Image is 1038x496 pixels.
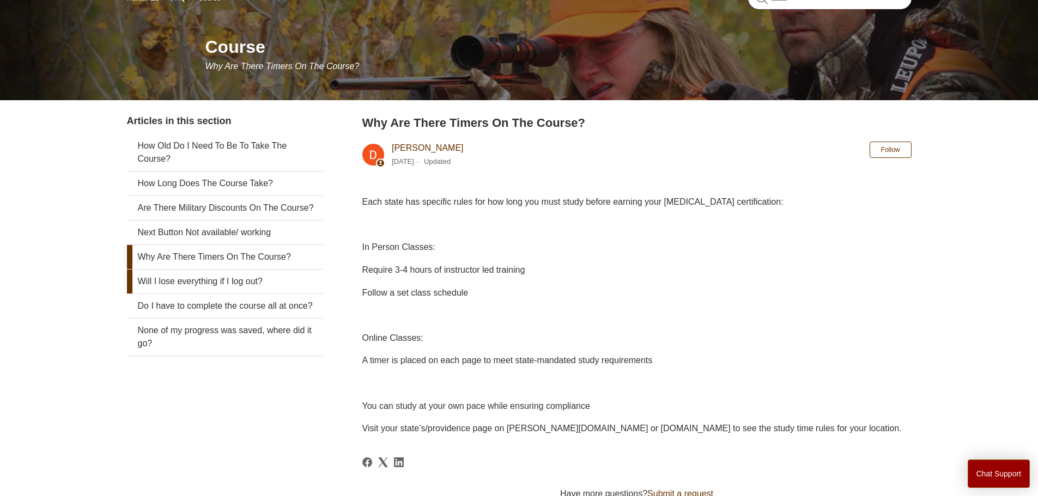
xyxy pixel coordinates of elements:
[392,157,414,166] time: 04/08/2025, 12:15
[127,134,323,171] a: How Old Do I Need To Be To Take The Course?
[362,457,372,467] svg: Share this page on Facebook
[127,270,323,293] a: Will I lose everything if I log out?
[127,294,323,318] a: Do I have to complete the course all at once?
[870,142,912,158] button: Follow Article
[205,34,912,60] h1: Course
[394,457,404,467] svg: Share this page on LinkedIn
[362,333,423,342] span: Online Classes:
[378,457,388,467] a: X Corp
[362,457,372,467] a: Facebook
[378,457,388,467] svg: Share this page on X Corp
[424,157,451,166] li: Updated
[968,460,1030,488] button: Chat Support
[127,245,323,269] a: Why Are There Timers On The Course?
[127,221,323,244] a: Next Button Not available/ working
[392,143,464,152] a: [PERSON_NAME]
[362,356,653,365] span: A timer is placed on each page to meet state-mandated study requirements
[127,115,232,126] span: Articles in this section
[205,62,360,71] span: Why Are There Timers On The Course?
[362,401,590,411] span: You can study at your own pace while ensuring compliance
[127,196,323,220] a: Are There Military Discounts On The Course?
[362,424,902,433] span: Visit your state’s/providence page on [PERSON_NAME][DOMAIN_NAME] or [DOMAIN_NAME] to see the stud...
[127,172,323,195] a: How Long Does The Course Take?
[362,242,435,252] span: In Person Classes:
[127,319,323,356] a: None of my progress was saved, where did it go?
[362,265,525,274] span: Require 3-4 hours of instructor led training
[394,457,404,467] a: LinkedIn
[362,114,912,132] h2: Why Are There Timers On The Course?
[362,288,469,297] span: Follow a set class schedule
[362,197,784,206] span: Each state has specific rules for how long you must study before earning your [MEDICAL_DATA] cert...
